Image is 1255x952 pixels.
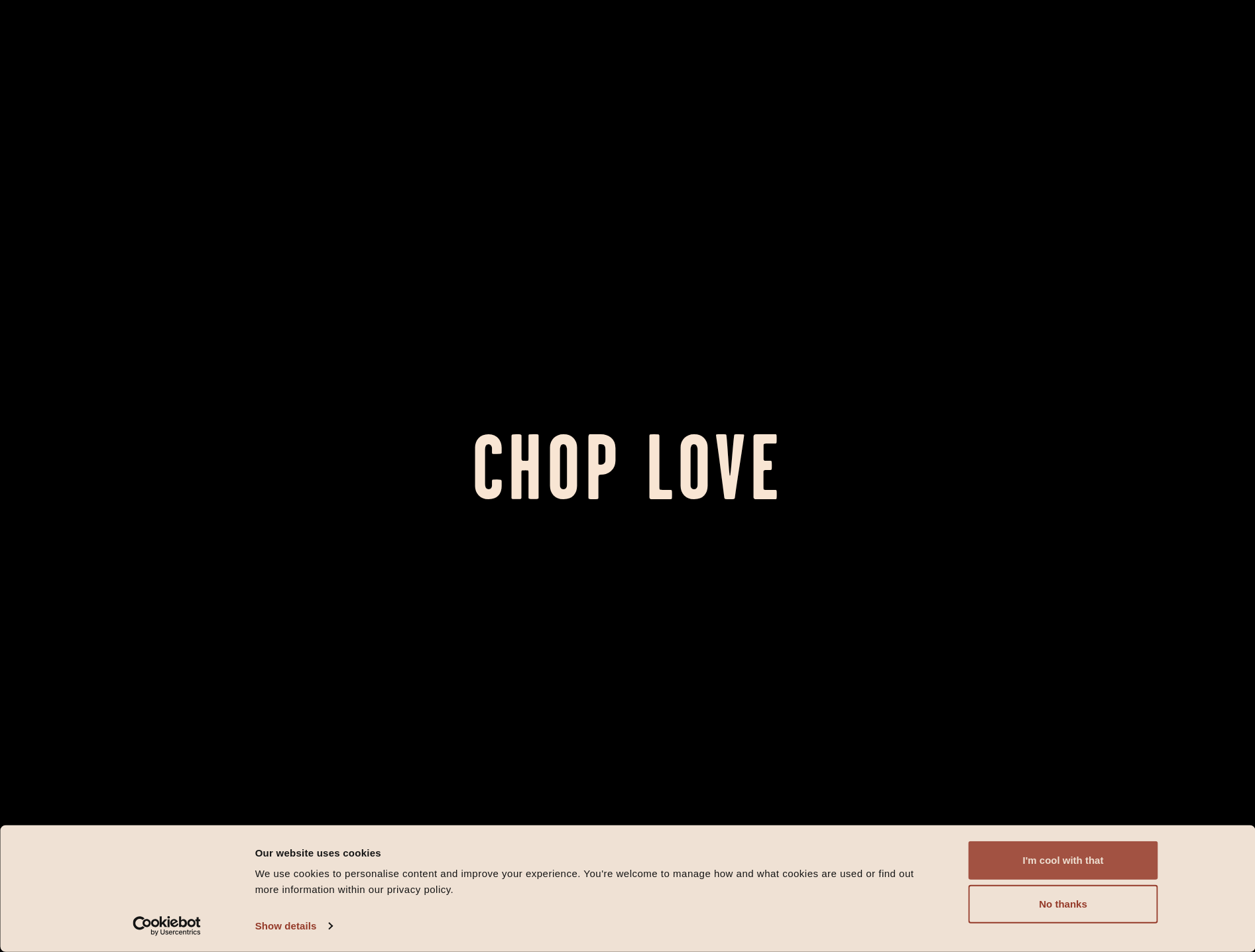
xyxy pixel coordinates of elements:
div: Our website uses cookies [255,845,939,861]
button: No thanks [969,885,1158,923]
div: We use cookies to personalise content and improve your experience. You're welcome to manage how a... [255,866,939,898]
button: I'm cool with that [969,841,1158,880]
a: Usercentrics Cookiebot - opens in a new window [109,916,225,936]
a: Show details [255,916,332,936]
